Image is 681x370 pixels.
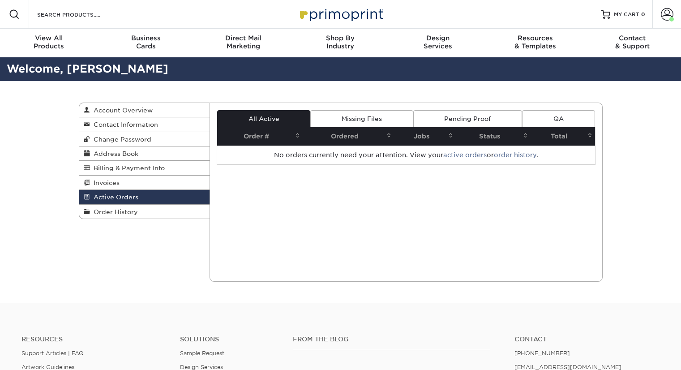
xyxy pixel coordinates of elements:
a: Active Orders [79,190,210,204]
div: & Templates [486,34,583,50]
div: Cards [97,34,194,50]
a: Direct MailMarketing [195,29,292,57]
span: Resources [486,34,583,42]
a: Change Password [79,132,210,146]
a: All Active [217,110,310,127]
input: SEARCH PRODUCTS..... [36,9,124,20]
a: [PHONE_NUMBER] [514,350,570,357]
a: BusinessCards [97,29,194,57]
th: Order # [217,127,303,146]
h4: From the Blog [293,336,490,343]
a: Resources& Templates [486,29,583,57]
a: Order History [79,205,210,219]
a: DesignServices [389,29,486,57]
div: Services [389,34,486,50]
a: Account Overview [79,103,210,117]
div: Marketing [195,34,292,50]
a: Sample Request [180,350,224,357]
a: order history [494,151,536,159]
th: Total [531,127,595,146]
span: Contact Information [90,121,158,128]
h4: Solutions [180,336,280,343]
a: active orders [443,151,487,159]
span: Shop By [292,34,389,42]
span: Design [389,34,486,42]
a: Billing & Payment Info [79,161,210,175]
span: Order History [90,208,138,215]
a: Contact& Support [584,29,681,57]
span: Account Overview [90,107,153,114]
th: Status [456,127,531,146]
a: Shop ByIndustry [292,29,389,57]
a: Invoices [79,176,210,190]
span: 0 [641,11,645,17]
div: & Support [584,34,681,50]
span: Business [97,34,194,42]
img: Primoprint [296,4,385,24]
th: Jobs [394,127,456,146]
span: Invoices [90,179,120,186]
span: Direct Mail [195,34,292,42]
span: Active Orders [90,194,138,201]
span: Address Book [90,150,138,157]
a: Missing Files [310,110,413,127]
span: Change Password [90,136,151,143]
a: QA [522,110,595,127]
th: Ordered [303,127,394,146]
td: No orders currently need your attention. View your or . [217,146,595,164]
a: Contact Information [79,117,210,132]
a: Contact [514,336,660,343]
div: Industry [292,34,389,50]
a: Pending Proof [413,110,522,127]
a: Address Book [79,146,210,161]
span: Contact [584,34,681,42]
h4: Resources [21,336,167,343]
a: Support Articles | FAQ [21,350,84,357]
span: MY CART [614,11,639,18]
span: Billing & Payment Info [90,164,165,172]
